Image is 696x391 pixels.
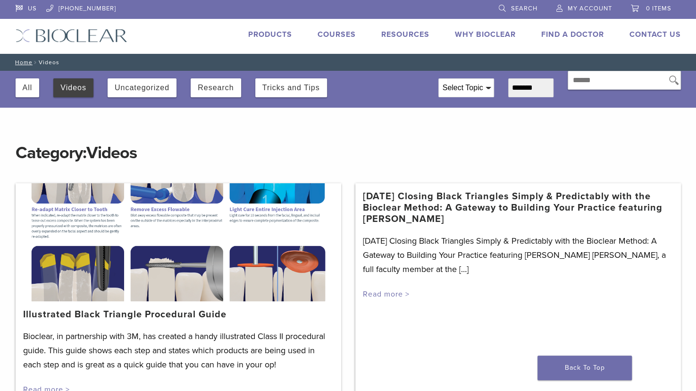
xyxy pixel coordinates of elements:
button: Uncategorized [115,78,169,97]
a: Products [248,30,292,39]
button: All [23,78,33,97]
a: Resources [381,30,429,39]
a: Read more > [363,289,410,299]
a: Back To Top [537,356,632,380]
span: 0 items [646,5,671,12]
span: / [33,60,39,65]
img: Bioclear [16,29,127,42]
nav: Videos [8,54,688,71]
button: Tricks and Tips [262,78,320,97]
a: Home [12,59,33,66]
p: Bioclear, in partnership with 3M, has created a handy illustrated Class II procedural guide. This... [23,329,334,372]
span: Search [511,5,537,12]
a: Find A Doctor [541,30,604,39]
span: My Account [568,5,612,12]
button: Research [198,78,234,97]
a: Contact Us [629,30,681,39]
a: Illustrated Black Triangle Procedural Guide [23,309,226,320]
p: [DATE] Closing Black Triangles Simply & Predictably with the Bioclear Method: A Gateway to Buildi... [363,234,673,276]
button: Videos [60,78,86,97]
span: Videos [86,143,137,163]
div: Select Topic [439,79,494,97]
a: Courses [318,30,356,39]
a: Why Bioclear [455,30,516,39]
a: [DATE] Closing Black Triangles Simply & Predictably with the Bioclear Method: A Gateway to Buildi... [363,191,673,225]
h1: Category: [16,123,681,164]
